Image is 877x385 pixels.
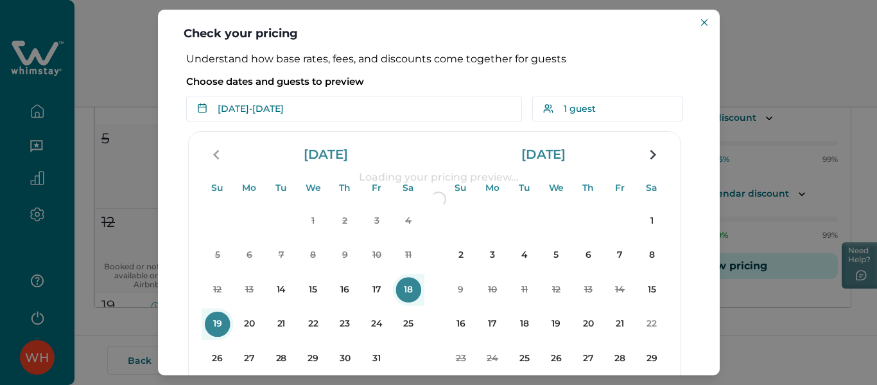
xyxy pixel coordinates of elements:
p: 22 [639,312,664,337]
button: 10 [476,274,508,306]
button: 4 [392,205,424,237]
button: 16 [444,309,476,341]
p: 31 [363,346,389,372]
button: 17 [360,274,392,306]
button: 9 [444,274,476,306]
button: 21 [603,309,636,341]
p: 1 [300,208,326,234]
button: 5 [201,240,233,272]
p: 22 [300,312,326,337]
p: 8 [300,243,326,269]
button: 18 [392,274,424,306]
button: 30 [329,343,361,375]
button: 26 [540,343,572,375]
p: 28 [607,346,632,372]
p: 27 [236,346,262,372]
button: 14 [603,274,636,306]
p: 30 [332,346,358,372]
p: 21 [607,312,632,337]
button: 1 [297,205,329,237]
p: 7 [607,243,632,269]
button: 6 [572,240,604,272]
button: 19 [201,309,233,341]
button: Close [697,15,712,30]
p: 28 [268,346,294,372]
p: 11 [512,277,537,303]
p: Fr [615,172,625,204]
p: 10 [363,243,389,269]
p: [DATE] [298,148,352,161]
button: 23 [329,309,361,341]
button: 25 [392,309,424,341]
button: 1 [636,205,668,237]
p: 13 [575,277,601,303]
p: 12 [204,277,230,303]
p: 17 [480,312,505,337]
button: 1 guest [532,96,691,121]
button: 6 [233,240,265,272]
button: 27 [572,343,604,375]
p: 19 [543,312,569,337]
p: Sa [646,172,657,204]
p: 9 [447,277,473,303]
p: 23 [332,312,358,337]
p: 16 [332,277,358,303]
button: 26 [201,343,233,375]
p: 25 [512,346,537,372]
button: 25 [508,343,541,375]
button: 20 [233,309,265,341]
p: Tu [518,172,530,204]
button: 11 [392,240,424,272]
button: 29 [297,343,329,375]
p: Mo [485,172,499,204]
p: 5 [204,243,230,269]
button: 20 [572,309,604,341]
button: [DATE]-[DATE] [186,96,522,121]
button: 5 [540,240,572,272]
p: 13 [236,277,262,303]
p: 26 [543,346,569,372]
p: 15 [300,277,326,303]
button: 24 [360,309,392,341]
p: 17 [363,277,389,303]
p: 4 [395,208,421,234]
p: 21 [268,312,294,337]
p: Understand how base rates, fees, and discounts come together for guests [186,53,691,66]
button: 9 [329,240,361,272]
p: Su [455,172,467,204]
button: 15 [636,274,668,306]
button: 16 [329,274,361,306]
p: 18 [512,312,537,337]
button: 3 [360,205,392,237]
button: 12 [540,274,572,306]
p: 12 [543,277,569,303]
p: Sa [403,172,414,204]
button: 2 [329,205,361,237]
p: [DATE] [516,148,570,161]
p: 25 [395,312,421,337]
p: 15 [639,277,664,303]
p: 7 [268,243,294,269]
p: 24 [480,346,505,372]
button: 11 [508,274,541,306]
p: 6 [236,243,262,269]
button: 23 [444,343,476,375]
p: We [305,172,320,204]
p: 14 [268,277,294,303]
p: 20 [575,312,601,337]
button: 12 [201,274,233,306]
button: 10 [360,240,392,272]
button: 31 [360,343,392,375]
button: navigation button [204,142,229,168]
p: 8 [639,243,664,269]
p: 19 [204,312,230,337]
p: 9 [332,243,358,269]
p: Su [211,172,223,204]
p: 1 [639,208,664,234]
p: Th [582,172,594,204]
p: 2 [447,243,473,269]
p: Choose dates and guests to preview [186,75,691,88]
p: 11 [395,243,421,269]
button: 7 [603,240,636,272]
button: 7 [265,240,297,272]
